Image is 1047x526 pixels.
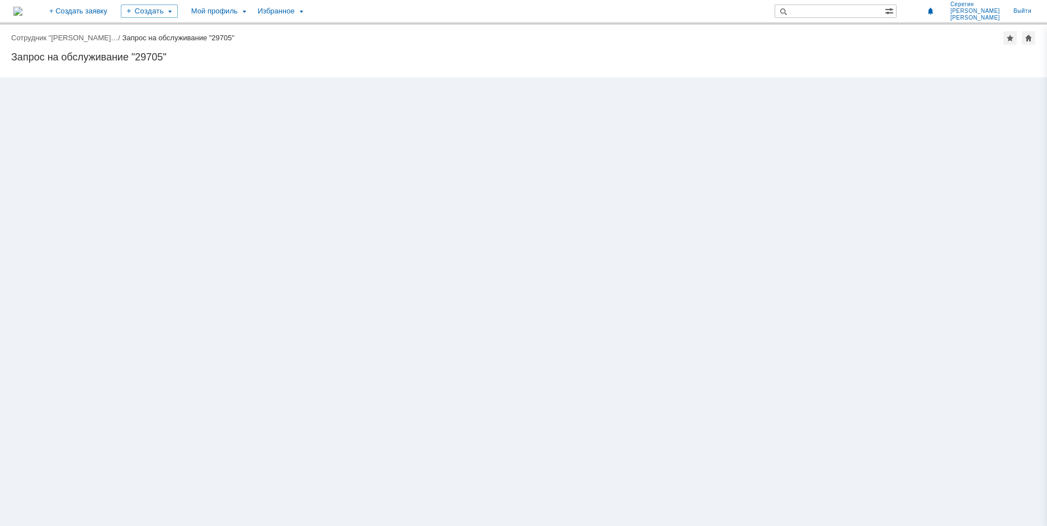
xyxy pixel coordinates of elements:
div: Создать [121,4,178,18]
div: Добавить в избранное [1003,31,1017,45]
a: Перейти на домашнюю страницу [13,7,22,16]
div: Запрос на обслуживание "29705" [122,34,235,42]
div: Сделать домашней страницей [1022,31,1035,45]
a: Сотрудник "[PERSON_NAME]… [11,34,118,42]
span: Расширенный поиск [885,5,896,16]
span: Серегин [950,1,1000,8]
div: / [11,34,122,42]
div: Запрос на обслуживание "29705" [11,51,1036,63]
span: [PERSON_NAME] [950,8,1000,15]
span: [PERSON_NAME] [950,15,1000,21]
img: logo [13,7,22,16]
